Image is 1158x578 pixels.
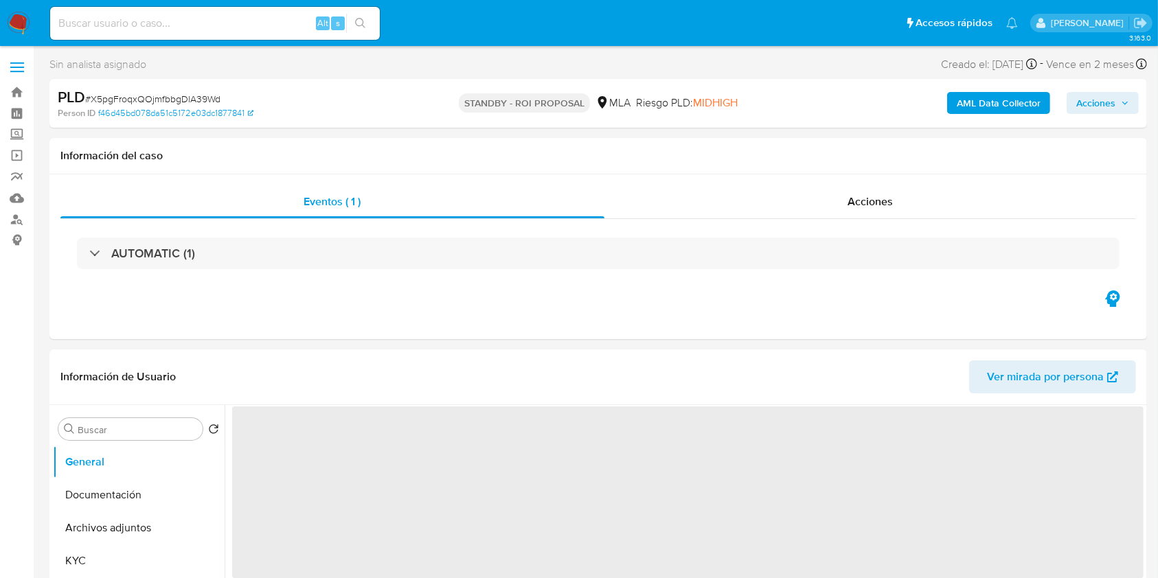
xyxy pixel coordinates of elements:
span: Eventos ( 1 ) [304,194,361,209]
span: Acciones [848,194,893,209]
span: Vence en 2 meses [1046,57,1134,72]
a: Salir [1133,16,1148,30]
a: Notificaciones [1006,17,1018,29]
button: Archivos adjuntos [53,511,225,544]
b: PLD [58,86,85,108]
h3: AUTOMATIC (1) [111,246,195,261]
span: ‌ [232,406,1144,578]
span: Acciones [1076,92,1115,114]
span: s [336,16,340,30]
b: AML Data Collector [957,92,1041,114]
span: # X5pgFroqxQOjmfbbgDlA39Wd [85,92,220,106]
button: AML Data Collector [947,92,1050,114]
button: Documentación [53,478,225,511]
button: Ver mirada por persona [969,360,1136,393]
div: AUTOMATIC (1) [77,238,1120,269]
button: Buscar [64,424,75,435]
span: Sin analista asignado [49,57,146,72]
span: Riesgo PLD: [636,95,738,111]
h1: Información de Usuario [60,370,176,384]
button: KYC [53,544,225,577]
span: Alt [317,16,328,30]
a: f46d45bd078da51c5172e03dc1877841 [98,107,253,119]
button: search-icon [346,14,374,33]
button: Volver al orden por defecto [208,424,219,439]
span: Ver mirada por persona [987,360,1104,393]
span: MIDHIGH [693,95,738,111]
button: Acciones [1067,92,1139,114]
h1: Información del caso [60,149,1136,163]
div: Creado el: [DATE] [941,55,1037,73]
input: Buscar usuario o caso... [50,14,380,32]
span: Accesos rápidos [916,16,992,30]
p: patricia.mayol@mercadolibre.com [1051,16,1128,30]
p: STANDBY - ROI PROPOSAL [459,93,590,113]
span: - [1040,55,1043,73]
button: General [53,446,225,478]
input: Buscar [78,424,197,436]
div: MLA [595,95,631,111]
b: Person ID [58,107,95,119]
